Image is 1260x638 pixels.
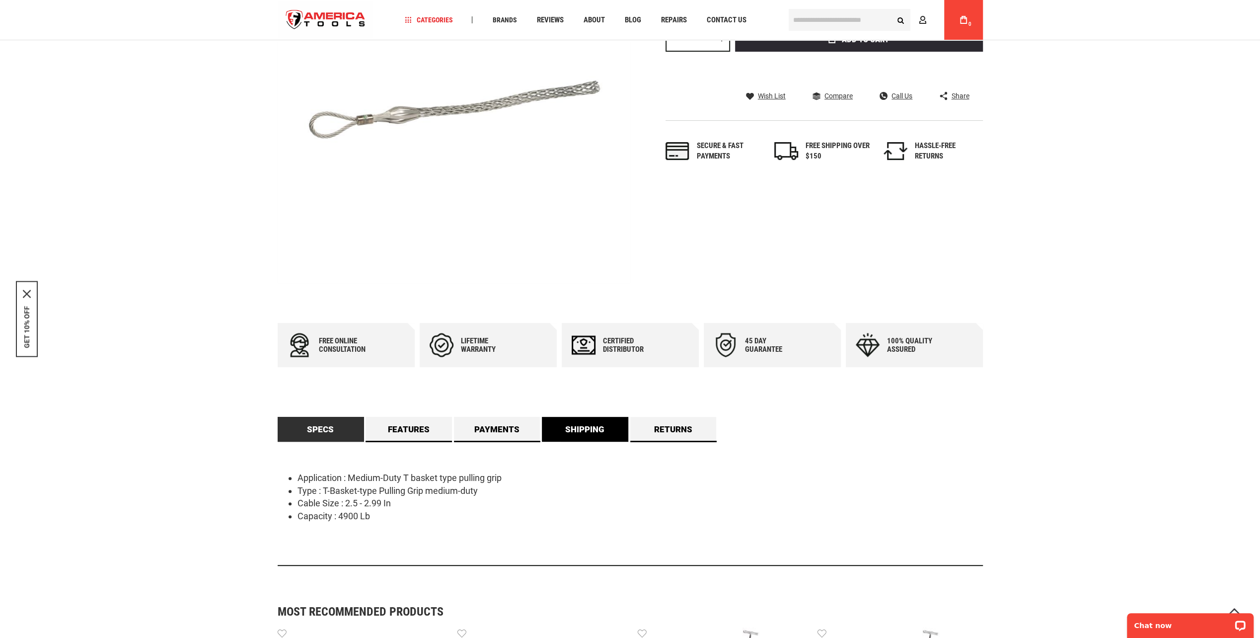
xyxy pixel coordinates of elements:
a: Specs [278,417,364,442]
span: Contact Us [706,16,746,24]
li: Type : T-Basket-type Pulling Grip medium-duty [297,484,983,497]
a: Reviews [532,13,568,27]
li: Capacity : 4900 Lb [297,510,983,523]
div: Free online consultation [319,337,378,354]
a: Categories [400,13,457,27]
img: America Tools [278,1,374,39]
img: shipping [774,142,798,160]
span: Call Us [891,92,912,99]
a: Call Us [880,91,912,100]
a: Shipping [542,417,628,442]
li: Cable Size : 2.5 - 2.99 In [297,497,983,510]
iframe: Secure express checkout frame [733,55,985,83]
a: Repairs [656,13,691,27]
span: Blog [624,16,641,24]
span: Brands [492,16,517,23]
li: Application : Medium-Duty T basket type pulling grip [297,472,983,484]
div: Secure & fast payments [697,141,761,162]
a: Payments [454,417,540,442]
span: Categories [405,16,452,23]
div: HASSLE-FREE RETURNS [915,141,979,162]
div: 100% quality assured [887,337,947,354]
div: FREE SHIPPING OVER $150 [806,141,870,162]
iframe: LiveChat chat widget [1120,607,1260,638]
button: Search [891,10,910,29]
a: store logo [278,1,374,39]
span: Share [951,92,969,99]
span: 0 [968,21,971,27]
div: Lifetime warranty [461,337,520,354]
span: Reviews [536,16,563,24]
button: Close [23,290,31,298]
a: Compare [813,91,853,100]
img: payments [666,142,689,160]
a: Wish List [746,91,786,100]
a: Brands [488,13,521,27]
a: Returns [630,417,717,442]
strong: Most Recommended Products [278,606,948,618]
a: About [579,13,609,27]
span: About [583,16,604,24]
img: returns [884,142,907,160]
svg: close icon [23,290,31,298]
button: GET 10% OFF [23,306,31,348]
span: Repairs [661,16,686,24]
span: Compare [824,92,853,99]
a: Features [366,417,452,442]
span: Add to Cart [842,35,889,44]
div: Certified Distributor [603,337,663,354]
a: Contact Us [702,13,750,27]
span: Wish List [758,92,786,99]
a: Blog [620,13,645,27]
div: 45 day Guarantee [745,337,805,354]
